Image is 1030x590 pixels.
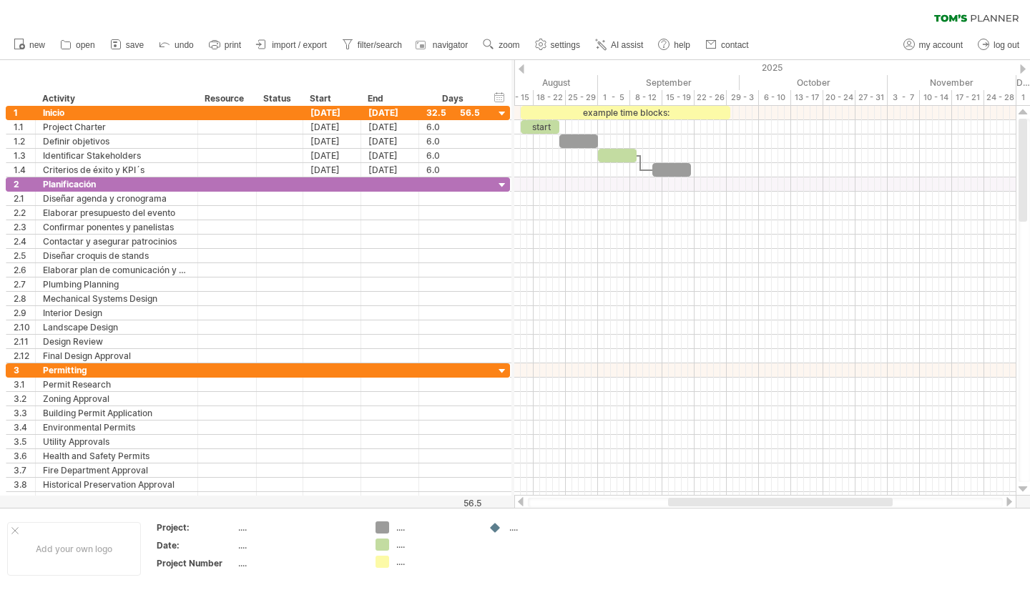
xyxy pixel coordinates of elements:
div: Contactar y asegurar patrocinios [43,235,190,248]
div: Diseñar croquis de stands [43,249,190,262]
div: [DATE] [361,149,419,162]
div: [DATE] [303,134,361,148]
div: [DATE] [361,134,419,148]
a: undo [155,36,198,54]
div: [DATE] [361,106,419,119]
div: 20 - 24 [823,90,855,105]
a: filter/search [338,36,406,54]
a: help [654,36,695,54]
span: new [29,40,45,50]
span: undo [175,40,194,50]
div: example time blocks: [521,106,730,119]
div: End [368,92,411,106]
div: Planificación [43,177,190,191]
div: 15 - 19 [662,90,695,105]
div: 3 - 7 [888,90,920,105]
div: 13 - 17 [791,90,823,105]
div: Elaborar presupuesto del evento [43,206,190,220]
div: 2.8 [14,292,35,305]
div: 2.7 [14,277,35,291]
a: AI assist [592,36,647,54]
div: 27 - 31 [855,90,888,105]
div: 8 - 12 [630,90,662,105]
div: Plumbing Planning [43,277,190,291]
div: 2.2 [14,206,35,220]
div: Mechanical Systems Design [43,292,190,305]
div: 3.5 [14,435,35,448]
div: Final Design Approval [43,349,190,363]
div: [DATE] [303,149,361,162]
div: 3.8 [14,478,35,491]
div: start [521,120,559,134]
div: 2.1 [14,192,35,205]
div: .... [238,521,358,534]
div: .... [238,557,358,569]
span: save [126,40,144,50]
div: Resource [205,92,248,106]
div: Project: [157,521,235,534]
div: Permit Research [43,378,190,391]
div: Fire Department Approval [43,463,190,477]
a: contact [702,36,753,54]
div: .... [396,556,474,568]
span: navigator [433,40,468,50]
div: Landscape Design [43,320,190,334]
div: 3.2 [14,392,35,405]
div: 24 - 28 [984,90,1016,105]
div: Interior Design [43,306,190,320]
span: open [76,40,95,50]
div: 3 [14,363,35,377]
div: Project Number [157,557,235,569]
span: print [225,40,241,50]
span: contact [721,40,749,50]
span: filter/search [358,40,402,50]
div: 6.0 [426,134,480,148]
div: 6.0 [426,163,480,177]
div: Confirmar ponentes y panelistas [43,220,190,234]
div: [DATE] [303,120,361,134]
div: Identificar Stakeholders [43,149,190,162]
div: 2.10 [14,320,35,334]
div: 2.5 [14,249,35,262]
div: [DATE] [361,163,419,177]
div: 6 - 10 [759,90,791,105]
div: 3.7 [14,463,35,477]
div: 18 - 22 [534,90,566,105]
div: 3.1 [14,378,35,391]
span: help [674,40,690,50]
div: 6.0 [426,149,480,162]
div: Elaborar plan de comunicación y difusión digital [43,263,190,277]
div: Inicio [43,106,190,119]
div: August 2025 [463,75,598,90]
div: Date: [157,539,235,551]
div: [DATE] [361,120,419,134]
div: 2.6 [14,263,35,277]
div: 6.0 [426,120,480,134]
div: 1 [14,106,35,119]
a: zoom [479,36,524,54]
div: 32.5 [426,106,480,119]
div: Building Permit Application [43,406,190,420]
div: Utility Approvals [43,435,190,448]
div: Add your own logo [7,522,141,576]
div: 3.4 [14,421,35,434]
div: 56.5 [420,498,481,508]
a: my account [900,36,967,54]
a: save [107,36,148,54]
div: Zoning Approval [43,392,190,405]
div: Status [263,92,295,106]
div: 3.6 [14,449,35,463]
div: 2.11 [14,335,35,348]
div: Permitting [43,363,190,377]
div: 10 - 14 [920,90,952,105]
div: 29 - 3 [727,90,759,105]
div: 2.3 [14,220,35,234]
div: [DATE] [303,163,361,177]
div: 1.3 [14,149,35,162]
span: settings [551,40,580,50]
div: .... [509,521,587,534]
div: .... [238,539,358,551]
div: Start [310,92,353,106]
div: November 2025 [888,75,1016,90]
div: 3.3 [14,406,35,420]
